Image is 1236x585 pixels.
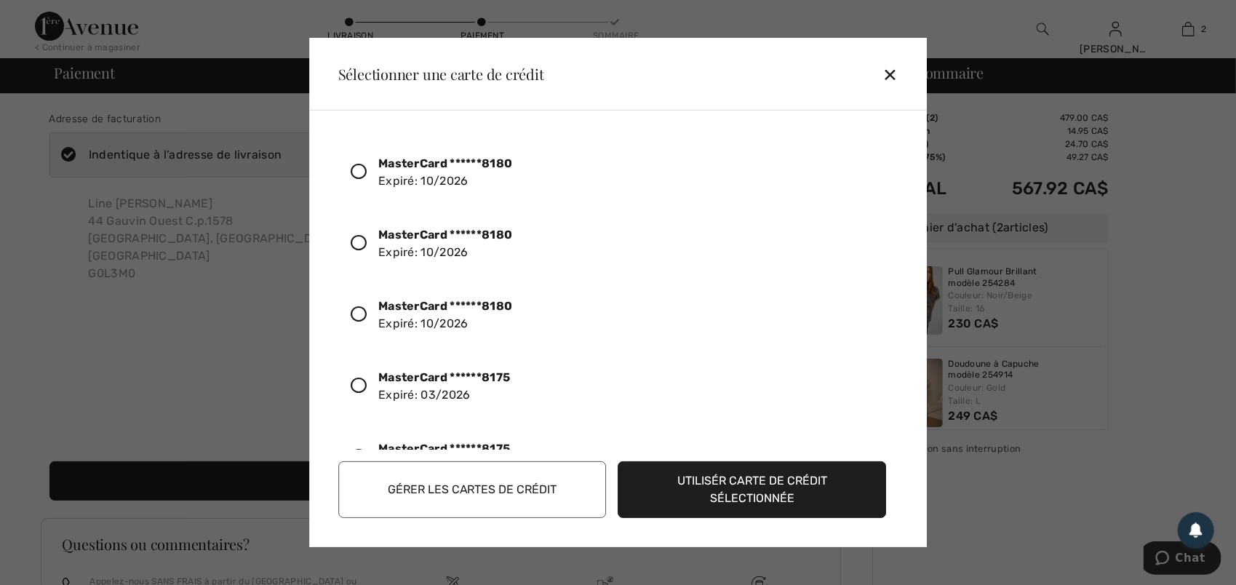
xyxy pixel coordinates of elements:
button: Utilisér carte de crédit sélectionnée [618,461,887,518]
div: Sélectionner une carte de crédit [327,67,544,81]
span: Chat [32,10,62,23]
div: Expiré: 10/2026 [378,226,512,261]
div: ✕ [882,59,909,89]
div: Expiré: 10/2026 [378,155,512,190]
div: Expiré: 10/2026 [378,298,512,333]
div: Expiré: 03/2026 [378,440,510,475]
div: Expiré: 03/2026 [378,369,510,404]
button: Gérer les cartes de crédit [338,461,607,518]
